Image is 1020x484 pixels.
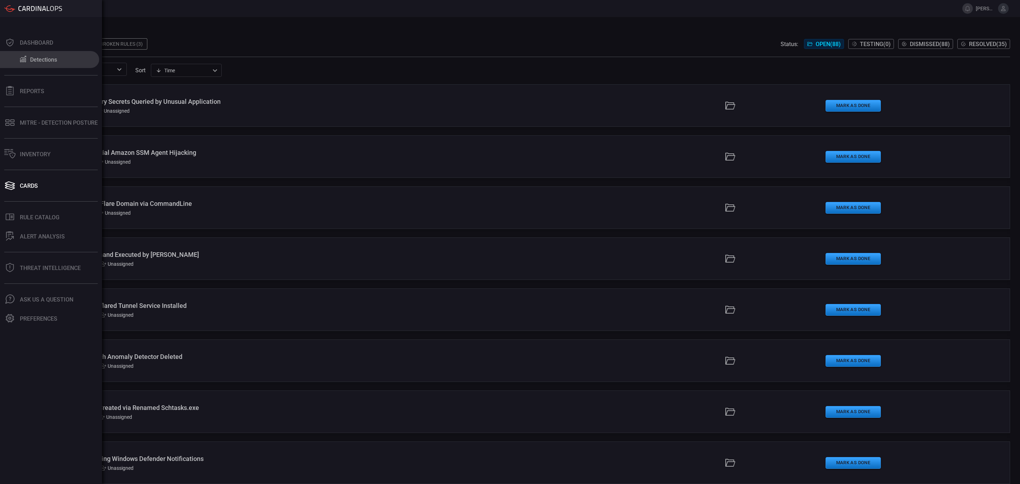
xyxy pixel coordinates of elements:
[826,100,881,112] button: Mark as Done
[96,38,147,50] div: Broken Rules (3)
[860,41,891,47] span: Testing ( 0 )
[826,253,881,265] button: Mark as Done
[20,296,73,303] div: Ask Us A Question
[20,233,65,240] div: ALERT ANALYSIS
[98,210,131,216] div: Unassigned
[97,108,130,114] div: Unassigned
[826,304,881,316] button: Mark as Done
[114,64,124,74] button: Open
[826,355,881,367] button: Mark as Done
[101,261,134,267] div: Unassigned
[20,88,44,95] div: Reports
[53,251,448,258] div: Windows - Command Executed by Atera
[20,265,81,271] div: Threat Intelligence
[20,119,98,126] div: MITRE - Detection Posture
[20,182,38,189] div: Cards
[101,465,134,471] div: Unassigned
[826,151,881,163] button: Mark as Done
[101,363,134,369] div: Unassigned
[816,41,841,47] span: Open ( 88 )
[826,202,881,214] button: Mark as Done
[53,200,448,207] div: Windows - CloudFlare Domain via CommandLine
[781,41,798,47] span: Status:
[98,159,131,165] div: Unassigned
[20,39,53,46] div: Dashboard
[53,302,448,309] div: Windows - Cloudflared Tunnel Service Installed
[826,406,881,418] button: Mark as Done
[53,149,448,156] div: Windows - Potential Amazon SSM Agent Hijacking
[957,39,1010,49] button: Resolved(35)
[53,404,448,411] div: Windows - Task Created via Renamed Schtasks.exe
[99,414,132,420] div: Unassigned
[53,353,448,360] div: AWS - CloudWatch Anomaly Detector Deleted
[53,98,448,105] div: Windows - Registry Secrets Queried by Unusual Application
[969,41,1007,47] span: Resolved ( 35 )
[910,41,950,47] span: Dismissed ( 88 )
[976,6,995,11] span: [PERSON_NAME][EMAIL_ADDRESS][DOMAIN_NAME]
[20,315,57,322] div: Preferences
[156,67,210,74] div: Time
[826,457,881,469] button: Mark as Done
[20,151,51,158] div: Inventory
[804,39,844,49] button: Open(88)
[898,39,953,49] button: Dismissed(88)
[101,312,134,318] div: Unassigned
[848,39,894,49] button: Testing(0)
[20,214,59,221] div: Rule Catalog
[135,67,146,74] label: sort
[30,56,57,63] div: Detections
[53,455,448,462] div: Windows - Disabling Windows Defender Notifications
